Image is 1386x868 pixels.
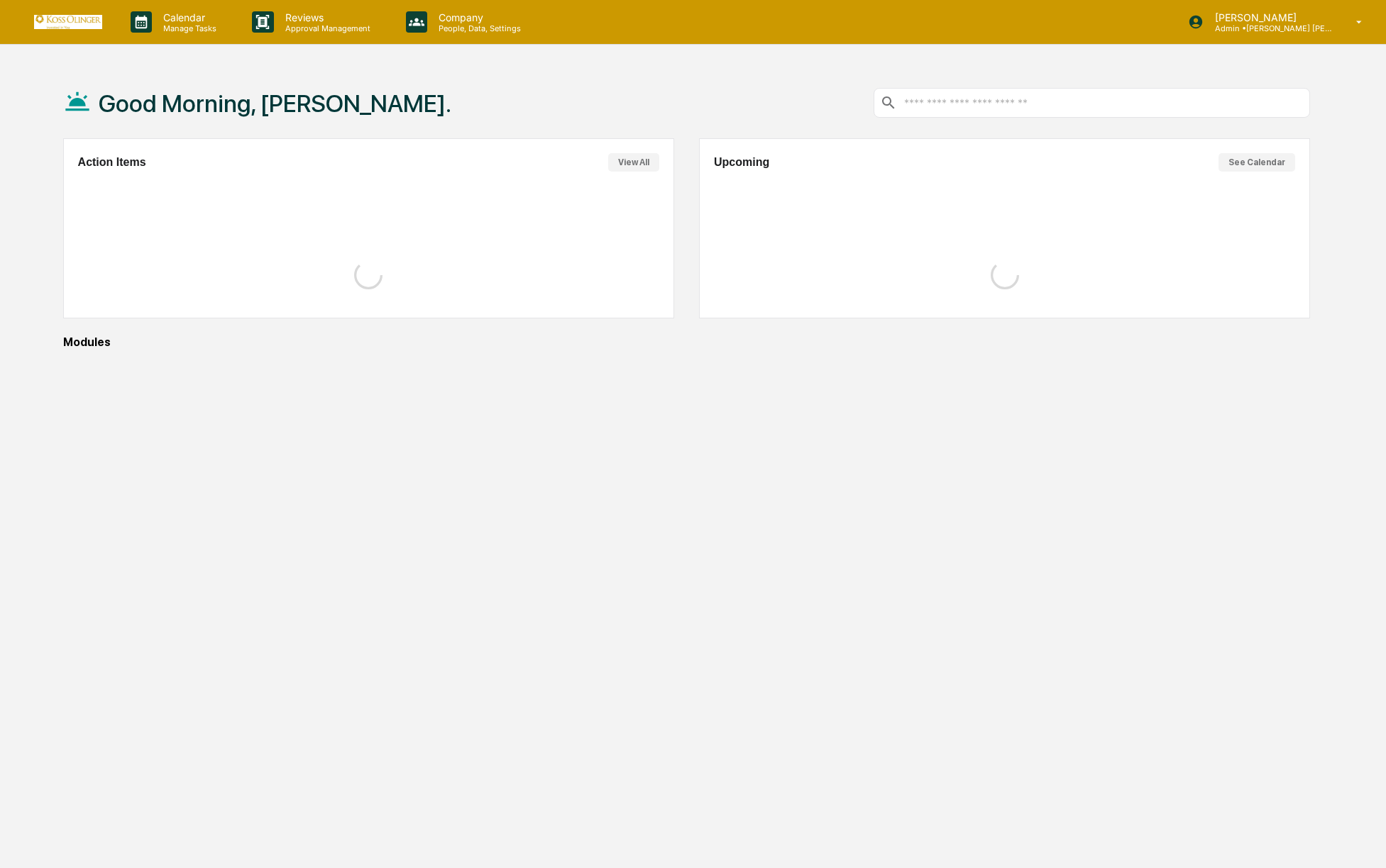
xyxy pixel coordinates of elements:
[1204,23,1336,33] p: Admin • [PERSON_NAME] [PERSON_NAME] Consulting, LLC
[427,11,528,23] p: Company
[608,153,659,172] button: View All
[1219,153,1295,172] button: See Calendar
[714,156,769,169] h2: Upcoming
[63,335,1311,349] div: Modules
[274,11,378,23] p: Reviews
[427,23,528,33] p: People, Data, Settings
[1204,11,1336,23] p: [PERSON_NAME]
[274,23,378,33] p: Approval Management
[99,89,451,118] h1: Good Morning, [PERSON_NAME].
[34,15,102,28] img: logo
[152,11,224,23] p: Calendar
[78,156,146,169] h2: Action Items
[152,23,224,33] p: Manage Tasks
